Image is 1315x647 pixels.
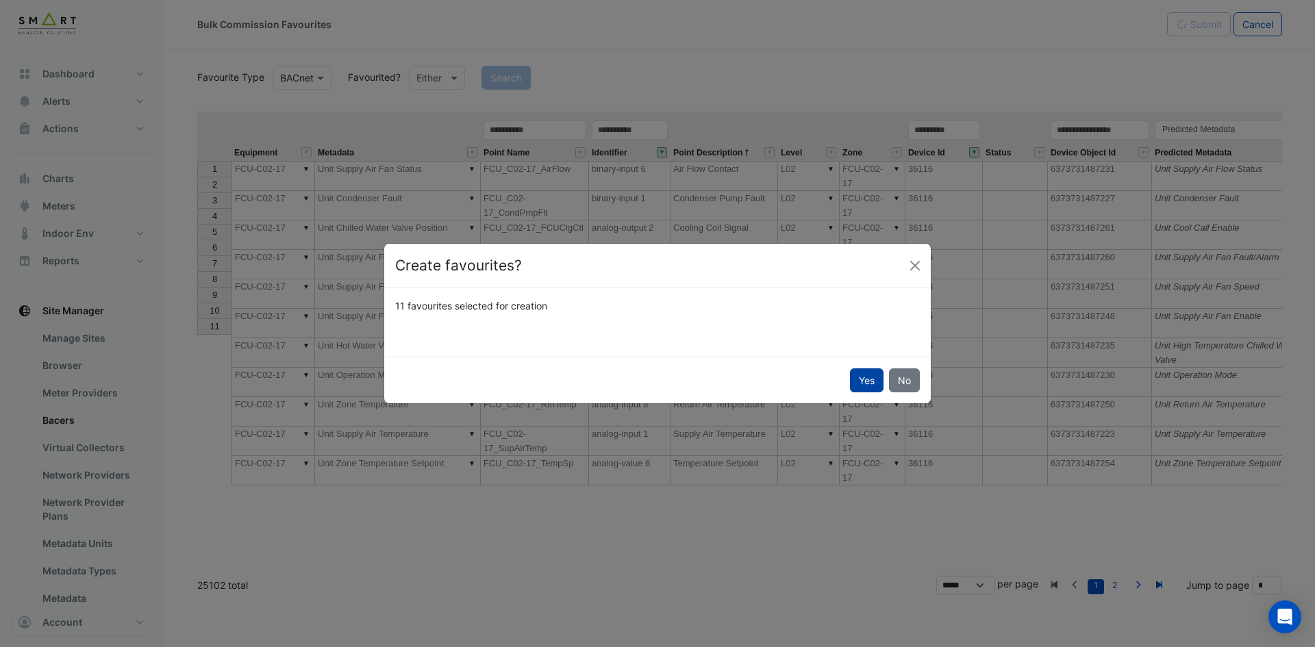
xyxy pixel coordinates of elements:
[1268,600,1301,633] div: Open Intercom Messenger
[905,255,925,276] button: Close
[850,368,884,392] button: Yes
[387,299,928,313] div: 11 favourites selected for creation
[889,368,920,392] button: No
[395,255,522,277] h4: Create favourites?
